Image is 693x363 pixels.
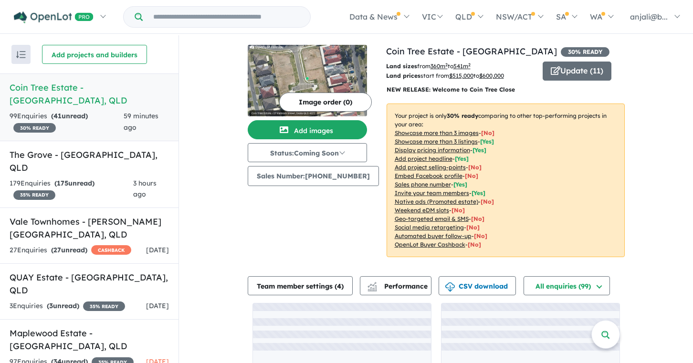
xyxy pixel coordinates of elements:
span: 3 [49,301,53,310]
img: Coin Tree Estate - Inala [248,45,367,116]
img: bar-chart.svg [367,285,377,291]
span: [ No ] [465,172,478,179]
span: to [448,62,471,70]
p: start from [386,71,535,81]
span: [ No ] [468,164,482,171]
h5: Vale Townhomes - [PERSON_NAME][GEOGRAPHIC_DATA] , QLD [10,215,169,241]
span: [No] [451,207,465,214]
button: Add images [248,120,367,139]
u: Add project headline [395,155,452,162]
span: [No] [471,215,484,222]
img: Openlot PRO Logo White [14,11,94,23]
u: Native ads (Promoted estate) [395,198,478,205]
span: CASHBACK [91,245,131,255]
u: Invite your team members [395,189,469,197]
span: [ Yes ] [480,138,494,145]
u: Showcase more than 3 images [395,129,479,136]
span: 35 % READY [83,301,125,311]
u: Social media retargeting [395,224,464,231]
div: 179 Enquir ies [10,178,133,201]
button: CSV download [439,276,516,295]
div: 3 Enquir ies [10,301,125,312]
strong: ( unread) [47,301,79,310]
span: [DATE] [146,301,169,310]
span: [ Yes ] [455,155,469,162]
sup: 2 [445,62,448,67]
p: from [386,62,535,71]
input: Try estate name, suburb, builder or developer [145,7,308,27]
button: Team member settings (4) [248,276,353,295]
u: Weekend eDM slots [395,207,449,214]
img: line-chart.svg [367,282,376,287]
button: All enquiries (99) [524,276,610,295]
span: [ Yes ] [453,181,467,188]
u: OpenLot Buyer Cashback [395,241,465,248]
a: Coin Tree Estate - [GEOGRAPHIC_DATA] [386,46,557,57]
img: sort.svg [16,51,26,58]
span: Performance [369,282,428,290]
span: anjali@b... [630,12,668,21]
u: Automated buyer follow-up [395,232,472,239]
u: Embed Facebook profile [395,172,462,179]
span: 35 % READY [13,190,55,200]
button: Update (11) [543,62,611,81]
b: 30 % ready [447,112,478,119]
u: Display pricing information [395,146,470,154]
span: 30 % READY [561,47,609,57]
strong: ( unread) [51,112,88,120]
img: download icon [445,282,455,292]
span: [DATE] [146,246,169,254]
span: 27 [53,246,61,254]
u: $ 515,000 [449,72,473,79]
span: [ No ] [481,129,494,136]
u: $ 600,000 [479,72,504,79]
span: to [473,72,504,79]
button: Add projects and builders [42,45,147,64]
div: 27 Enquir ies [10,245,131,256]
button: Performance [360,276,431,295]
h5: QUAY Estate - [GEOGRAPHIC_DATA] , QLD [10,271,169,297]
u: Sales phone number [395,181,451,188]
button: Sales Number:[PHONE_NUMBER] [248,166,379,186]
sup: 2 [468,62,471,67]
h5: The Grove - [GEOGRAPHIC_DATA] , QLD [10,148,169,174]
span: [ Yes ] [472,146,486,154]
strong: ( unread) [54,179,94,187]
button: Image order (0) [279,93,372,112]
h5: Coin Tree Estate - [GEOGRAPHIC_DATA] , QLD [10,81,169,107]
u: 360 m [430,62,448,70]
strong: ( unread) [51,246,87,254]
span: [No] [481,198,494,205]
span: 3 hours ago [133,179,157,199]
div: 99 Enquir ies [10,111,124,134]
span: 41 [53,112,62,120]
u: Showcase more than 3 listings [395,138,478,145]
span: 30 % READY [13,123,56,133]
span: [No] [474,232,487,239]
p: NEW RELEASE: Welcome to Coin Tree Close [387,85,625,94]
b: Land sizes [386,62,417,70]
p: Your project is only comparing to other top-performing projects in your area: - - - - - - - - - -... [387,104,625,257]
span: 59 minutes ago [124,112,158,132]
h5: Maplewood Estate - [GEOGRAPHIC_DATA] , QLD [10,327,169,353]
span: 4 [337,282,341,290]
button: Status:Coming Soon [248,143,367,162]
span: 175 [57,179,68,187]
span: [ Yes ] [472,189,485,197]
span: [No] [468,241,481,248]
u: Geo-targeted email & SMS [395,215,469,222]
span: [No] [466,224,480,231]
b: Land prices [386,72,420,79]
u: Add project selling-points [395,164,466,171]
u: 541 m [453,62,471,70]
